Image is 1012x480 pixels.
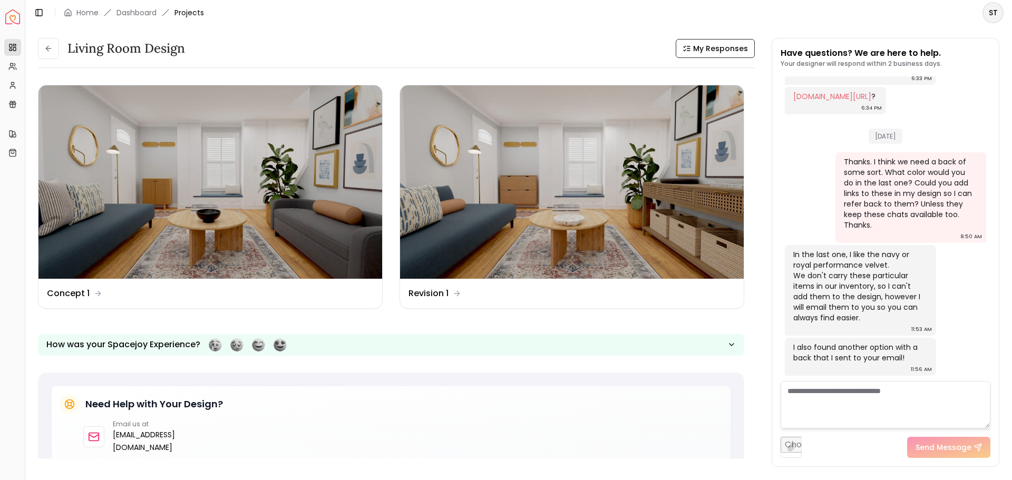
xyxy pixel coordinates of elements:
div: ? [793,91,875,102]
button: How was your Spacejoy Experience?Feeling terribleFeeling badFeeling goodFeeling awesome [38,334,744,356]
div: I also found another option with a back that I sent to your email! [793,342,926,363]
a: Revision 1Revision 1 [400,85,744,309]
p: Our design experts are here to help with any questions about your project. [83,458,722,468]
span: [DATE] [869,129,902,144]
p: Email us at [113,420,230,428]
span: ST [984,3,1003,22]
dd: Revision 1 [408,287,449,300]
div: 8:50 AM [960,231,982,242]
img: Spacejoy Logo [5,9,20,24]
div: 11:56 AM [911,364,932,375]
p: Have questions? We are here to help. [781,47,942,60]
h3: Living Room Design [67,40,185,57]
a: Concept 1Concept 1 [38,85,383,309]
div: 6:33 PM [911,73,932,84]
div: Thanks. I think we need a back of some sort. What color would you do in the last one? Could you a... [844,156,976,230]
div: 6:34 PM [861,103,882,113]
a: Home [76,7,99,18]
dd: Concept 1 [47,287,90,300]
a: [EMAIL_ADDRESS][DOMAIN_NAME] [113,428,230,454]
nav: breadcrumb [64,7,204,18]
span: Projects [174,7,204,18]
img: Revision 1 [400,85,744,279]
div: 11:53 AM [911,324,932,335]
a: Spacejoy [5,9,20,24]
p: Your designer will respond within 2 business days. [781,60,942,68]
img: Concept 1 [38,85,382,279]
p: How was your Spacejoy Experience? [46,338,200,351]
a: [DOMAIN_NAME][URL] [793,91,871,102]
h5: Need Help with Your Design? [85,397,223,412]
a: Dashboard [116,7,157,18]
span: My Responses [693,43,748,54]
button: My Responses [676,39,755,58]
button: ST [982,2,1004,23]
div: In the last one, I like the navy or royal performance velvet. We don't carry these particular ite... [793,249,926,323]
